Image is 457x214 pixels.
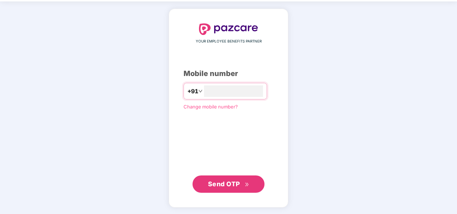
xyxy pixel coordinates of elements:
[184,104,238,110] a: Change mobile number?
[187,87,198,96] span: +91
[184,68,273,79] div: Mobile number
[196,39,262,44] span: YOUR EMPLOYEE BENEFITS PARTNER
[199,23,258,35] img: logo
[198,89,203,93] span: down
[193,175,264,193] button: Send OTPdouble-right
[208,180,240,188] span: Send OTP
[245,182,249,187] span: double-right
